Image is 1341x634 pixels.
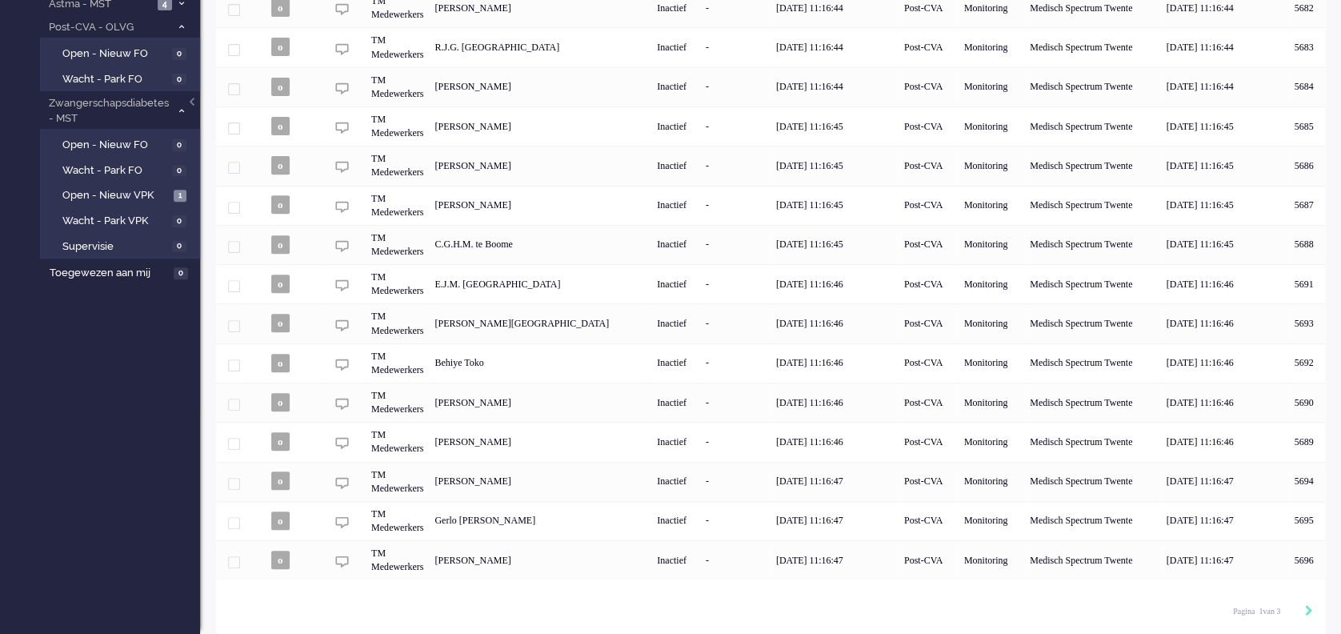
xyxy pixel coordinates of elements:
img: ic_chat_grey.svg [335,555,349,568]
img: ic_chat_grey.svg [335,42,349,56]
div: TM Medewerkers [366,186,429,225]
div: [DATE] 11:16:46 [1160,383,1288,422]
div: TM Medewerkers [366,462,429,501]
div: 5683 [1288,27,1325,66]
div: TM Medewerkers [366,67,429,106]
div: Monitoring [959,422,1024,461]
img: ic_chat_grey.svg [335,516,349,529]
img: ic_chat_grey.svg [335,2,349,16]
div: - [700,146,771,185]
span: 0 [172,241,186,253]
span: o [271,354,290,372]
div: - [700,225,771,264]
div: E.J.M. [GEOGRAPHIC_DATA] [429,264,651,303]
a: Supervisie 0 [46,237,198,255]
div: Monitoring [959,225,1024,264]
span: Wacht - Park VPK [62,214,168,229]
div: Inactief [651,106,700,146]
div: - [700,67,771,106]
a: Open - Nieuw FO 0 [46,135,198,153]
span: o [271,117,290,135]
div: R.J.G. [GEOGRAPHIC_DATA] [429,27,651,66]
div: - [700,186,771,225]
span: o [271,275,290,293]
div: Inactief [651,225,700,264]
div: [PERSON_NAME] [429,106,651,146]
div: Post-CVA [899,27,959,66]
div: [PERSON_NAME] [429,146,651,185]
div: - [700,303,771,343]
div: Inactief [651,501,700,540]
div: Inactief [651,422,700,461]
div: 5684 [1288,67,1325,106]
div: - [700,422,771,461]
div: Monitoring [959,106,1024,146]
div: Inactief [651,67,700,106]
div: Inactief [651,343,700,383]
div: Monitoring [959,501,1024,540]
img: ic_chat_grey.svg [335,121,349,134]
div: 5696 [216,540,1325,580]
div: [DATE] 11:16:47 [1160,540,1288,580]
div: 5685 [216,106,1325,146]
div: Pagination [1233,598,1313,622]
img: ic_chat_grey.svg [335,160,349,174]
span: Wacht - Park FO [62,163,168,179]
div: [DATE] 11:16:46 [771,383,899,422]
div: [DATE] 11:16:46 [771,343,899,383]
div: [DATE] 11:16:45 [771,146,899,185]
span: 0 [172,139,186,151]
span: o [271,432,290,451]
div: Monitoring [959,303,1024,343]
img: ic_chat_grey.svg [335,279,349,292]
div: 5684 [216,67,1325,106]
span: 1 [174,190,186,202]
div: Inactief [651,540,700,580]
div: 5686 [1288,146,1325,185]
div: C.G.H.M. te Boome [429,225,651,264]
div: 5692 [216,343,1325,383]
div: 5694 [216,462,1325,501]
div: Medisch Spectrum Twente [1024,501,1161,540]
a: Open - Nieuw VPK 1 [46,186,198,203]
div: [DATE] 11:16:46 [771,422,899,461]
div: Medisch Spectrum Twente [1024,186,1161,225]
div: Monitoring [959,540,1024,580]
div: [DATE] 11:16:47 [1160,462,1288,501]
img: ic_chat_grey.svg [335,358,349,371]
div: [DATE] 11:16:47 [1160,501,1288,540]
div: - [700,264,771,303]
div: Post-CVA [899,186,959,225]
div: Medisch Spectrum Twente [1024,540,1161,580]
div: Medisch Spectrum Twente [1024,343,1161,383]
div: Inactief [651,27,700,66]
span: 0 [172,215,186,227]
span: o [271,393,290,411]
span: o [271,235,290,254]
div: 5689 [1288,422,1325,461]
div: Post-CVA [899,422,959,461]
div: TM Medewerkers [366,343,429,383]
img: ic_chat_grey.svg [335,397,349,411]
div: [DATE] 11:16:44 [771,27,899,66]
img: ic_chat_grey.svg [335,476,349,490]
span: Supervisie [62,239,168,255]
div: [PERSON_NAME] [429,383,651,422]
div: TM Medewerkers [366,422,429,461]
div: 5687 [1288,186,1325,225]
span: o [271,78,290,96]
div: - [700,27,771,66]
div: Post-CVA [899,501,959,540]
div: [DATE] 11:16:47 [771,501,899,540]
div: - [700,383,771,422]
div: Medisch Spectrum Twente [1024,225,1161,264]
div: Medisch Spectrum Twente [1024,422,1161,461]
div: TM Medewerkers [366,501,429,540]
div: Post-CVA [899,106,959,146]
div: [DATE] 11:16:46 [1160,422,1288,461]
div: - [700,106,771,146]
div: [DATE] 11:16:44 [1160,67,1288,106]
span: Open - Nieuw FO [62,46,168,62]
div: [DATE] 11:16:46 [771,303,899,343]
div: TM Medewerkers [366,27,429,66]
